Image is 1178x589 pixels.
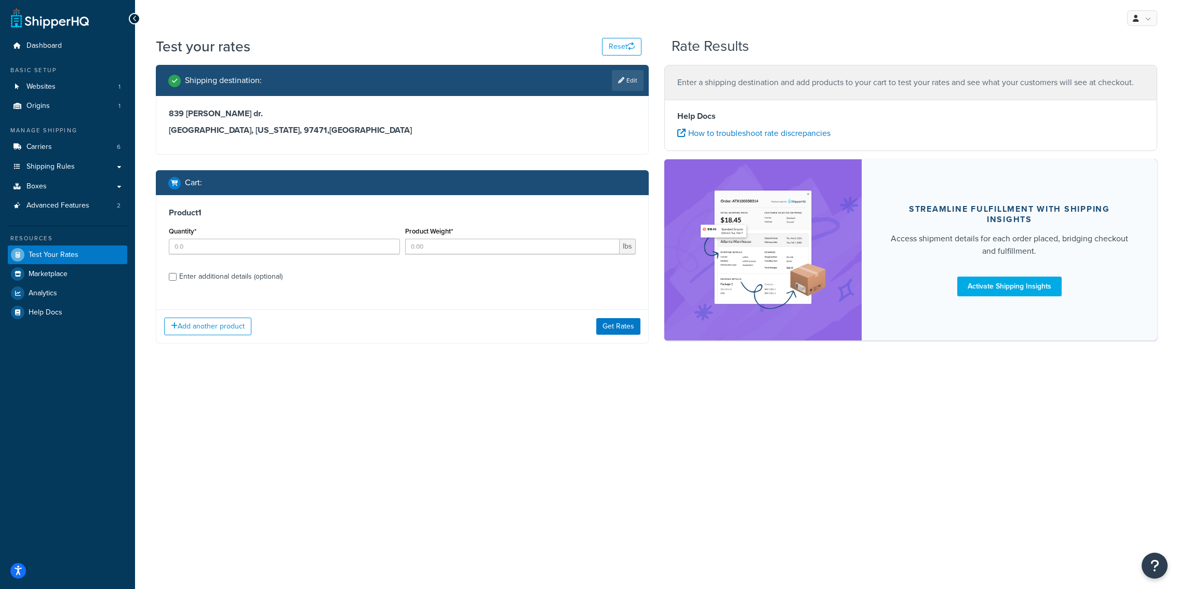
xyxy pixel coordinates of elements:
[185,178,202,187] h2: Cart :
[677,110,1144,122] h4: Help Docs
[8,157,127,176] a: Shipping Rules
[8,66,127,75] div: Basic Setup
[164,318,251,335] button: Add another product
[887,204,1132,225] div: Streamline Fulfillment with Shipping Insights
[8,77,127,97] li: Websites
[185,76,262,85] h2: Shipping destination :
[8,97,127,116] li: Origins
[26,162,75,171] span: Shipping Rules
[596,318,640,335] button: Get Rates
[29,308,62,317] span: Help Docs
[156,36,250,57] h1: Test your rates
[8,97,127,116] a: Origins1
[117,143,121,152] span: 6
[405,239,620,254] input: 0.00
[26,201,89,210] span: Advanced Features
[8,138,127,157] a: Carriers6
[26,102,50,111] span: Origins
[169,125,636,135] h3: [GEOGRAPHIC_DATA], [US_STATE], 97471 , [GEOGRAPHIC_DATA]
[26,42,62,50] span: Dashboard
[117,201,121,210] span: 2
[8,126,127,135] div: Manage Shipping
[677,127,831,139] a: How to troubleshoot rate discrepancies
[8,284,127,303] a: Analytics
[8,177,127,196] a: Boxes
[118,102,121,111] span: 1
[169,239,400,254] input: 0.0
[8,303,127,322] a: Help Docs
[169,108,636,119] h3: 839 [PERSON_NAME] dr.
[29,289,57,298] span: Analytics
[26,182,47,191] span: Boxes
[169,273,177,281] input: Enter additional details (optional)
[8,265,127,283] a: Marketplace
[8,234,127,243] div: Resources
[8,36,127,56] a: Dashboard
[698,175,828,325] img: feature-image-si-e24932ea9b9fcd0ff835db86be1ff8d589347e8876e1638d903ea230a36726be.png
[957,277,1062,296] a: Activate Shipping Insights
[29,270,68,279] span: Marketplace
[8,196,127,215] a: Advanced Features2
[26,83,56,91] span: Websites
[405,227,453,235] label: Product Weight*
[26,143,52,152] span: Carriers
[8,138,127,157] li: Carriers
[179,269,283,284] div: Enter additional details (optional)
[602,38,641,56] button: Reset
[1142,553,1168,579] button: Open Resource Center
[677,75,1144,90] p: Enter a shipping destination and add products to your cart to test your rates and see what your c...
[169,208,636,218] h3: Product 1
[887,232,1132,257] div: Access shipment details for each order placed, bridging checkout and fulfillment.
[8,245,127,264] a: Test Your Rates
[29,251,78,259] span: Test Your Rates
[620,239,636,254] span: lbs
[8,77,127,97] a: Websites1
[672,38,749,54] h2: Rate Results
[118,83,121,91] span: 1
[612,70,644,91] a: Edit
[8,196,127,215] li: Advanced Features
[169,227,196,235] label: Quantity*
